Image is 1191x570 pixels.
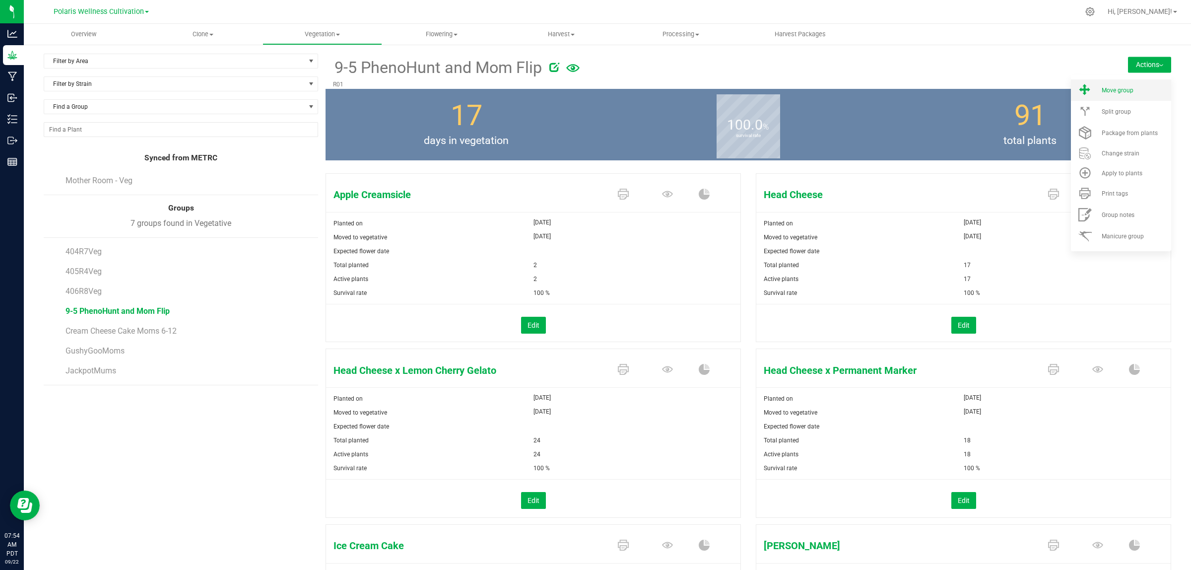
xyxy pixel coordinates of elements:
[1102,212,1134,218] span: Group notes
[333,409,387,416] span: Moved to vegetative
[333,395,363,402] span: Planted on
[533,216,551,228] span: [DATE]
[24,24,143,45] a: Overview
[764,437,799,444] span: Total planted
[964,392,981,404] span: [DATE]
[764,276,798,283] span: Active plants
[66,247,102,256] span: 404R7Veg
[7,114,17,124] inline-svg: Inventory
[326,187,603,202] span: Apple Creamsicle
[964,258,971,272] span: 17
[533,272,537,286] span: 2
[533,447,540,461] span: 24
[502,24,621,45] a: Harvest
[333,451,368,458] span: Active plants
[333,234,387,241] span: Moved to vegetative
[333,80,1023,89] p: R01
[964,230,981,242] span: [DATE]
[326,363,603,378] span: Head Cheese x Lemon Cherry Gelato
[964,406,981,418] span: [DATE]
[44,217,318,229] div: 7 groups found in Vegetative
[533,461,550,475] span: 100 %
[764,465,797,472] span: Survival rate
[964,461,980,475] span: 100 %
[333,220,363,227] span: Planted on
[951,492,976,509] button: Edit
[1014,99,1046,132] span: 91
[66,286,102,296] span: 406R8Veg
[964,286,980,300] span: 100 %
[66,267,102,276] span: 405R4Veg
[7,157,17,167] inline-svg: Reports
[7,71,17,81] inline-svg: Manufacturing
[1108,7,1172,15] span: Hi, [PERSON_NAME]!
[1084,7,1096,16] div: Manage settings
[764,234,817,241] span: Moved to vegetative
[263,24,382,45] a: Vegetation
[964,433,971,447] span: 18
[764,451,798,458] span: Active plants
[54,7,144,16] span: Polaris Wellness Cultivation
[44,54,305,68] span: Filter by Area
[964,216,981,228] span: [DATE]
[4,558,19,566] p: 09/22
[889,133,1171,148] span: total plants
[764,395,793,402] span: Planted on
[756,538,1033,553] span: Lemon Walker OG
[326,538,603,553] span: Ice Cream Cake
[1102,233,1144,240] span: Manicure group
[964,272,971,286] span: 17
[58,30,110,39] span: Overview
[756,363,1033,378] span: Head Cheese x Permanent Marker
[533,406,551,418] span: [DATE]
[7,29,17,39] inline-svg: Analytics
[621,24,740,45] a: Processing
[66,366,116,375] span: JackpotMums
[305,54,318,68] span: select
[533,433,540,447] span: 24
[533,286,550,300] span: 100 %
[333,289,367,296] span: Survival rate
[621,30,740,39] span: Processing
[1102,190,1128,197] span: Print tags
[333,56,542,80] span: 9-5 PhenoHunt and Mom Flip
[502,30,621,39] span: Harvest
[326,133,607,148] span: days in vegetation
[333,465,367,472] span: Survival rate
[533,230,551,242] span: [DATE]
[521,317,546,334] button: Edit
[10,491,40,520] iframe: Resource center
[333,262,369,269] span: Total planted
[740,24,860,45] a: Harvest Packages
[66,306,170,316] span: 9-5 PhenoHunt and Mom Flip
[333,89,600,160] group-info-box: Days in vegetation
[533,258,537,272] span: 2
[44,203,318,214] div: Groups
[764,262,799,269] span: Total planted
[521,492,546,509] button: Edit
[66,346,125,356] span: GushyGooMoms
[44,77,305,91] span: Filter by Strain
[333,248,389,255] span: Expected flower date
[263,30,382,39] span: Vegetation
[764,289,797,296] span: Survival rate
[144,30,263,39] span: Clone
[44,123,318,137] input: NO DATA FOUND
[7,50,17,60] inline-svg: Grow
[761,30,839,39] span: Harvest Packages
[764,409,817,416] span: Moved to vegetative
[44,100,305,114] span: Find a Group
[756,187,1033,202] span: Head Cheese
[1102,130,1158,137] span: Package from plants
[1102,150,1139,157] span: Change strain
[143,24,263,45] a: Clone
[333,423,389,430] span: Expected flower date
[7,93,17,103] inline-svg: Inbound
[44,152,318,164] div: Synced from METRC
[4,531,19,558] p: 07:54 AM PDT
[1102,87,1133,94] span: Move group
[533,392,551,404] span: [DATE]
[764,248,819,255] span: Expected flower date
[764,423,819,430] span: Expected flower date
[451,99,482,132] span: 17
